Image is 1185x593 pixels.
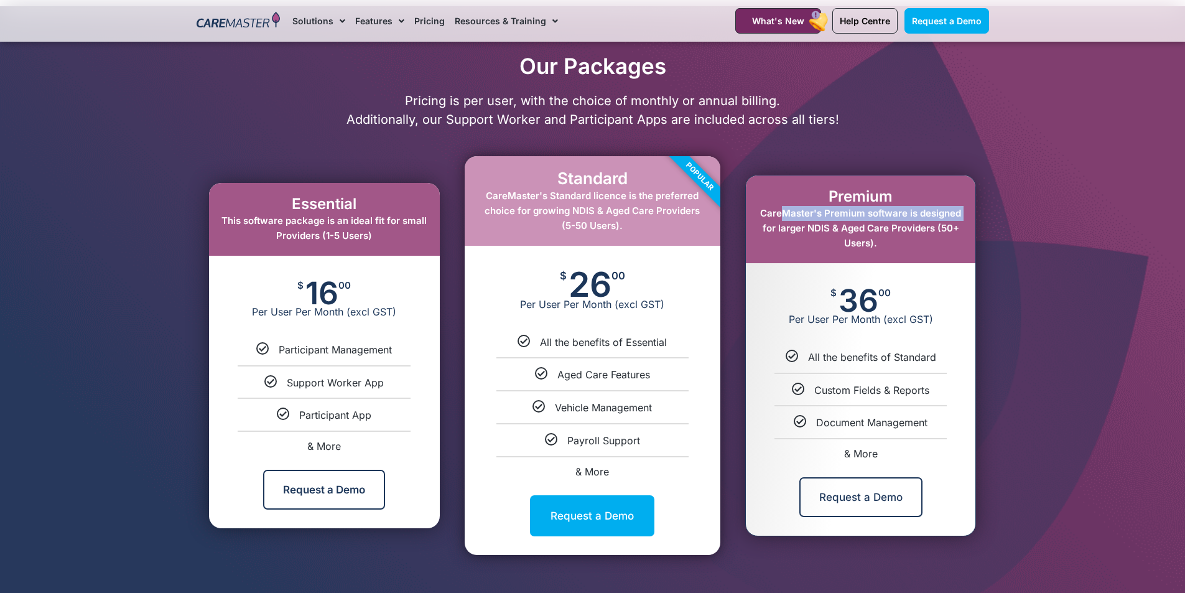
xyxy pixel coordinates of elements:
[297,281,304,290] span: $
[844,447,878,460] span: & More
[840,16,890,26] span: Help Centre
[530,495,654,536] a: Request a Demo
[209,306,440,318] span: Per User Per Month (excl GST)
[299,409,371,421] span: Participant App
[279,343,392,356] span: Participant Management
[477,169,708,188] h2: Standard
[287,376,384,389] span: Support Worker App
[307,440,341,452] span: & More
[221,195,427,213] h2: Essential
[808,351,936,363] span: All the benefits of Standard
[465,298,720,311] span: Per User Per Month (excl GST)
[735,8,821,34] a: What's New
[878,288,891,297] span: 00
[575,465,609,478] span: & More
[197,12,281,30] img: CareMaster Logo
[839,288,878,313] span: 36
[830,288,837,297] span: $
[814,384,929,396] span: Custom Fields & Reports
[912,16,982,26] span: Request a Demo
[799,477,922,517] a: Request a Demo
[540,336,667,348] span: All the benefits of Essential
[904,8,989,34] a: Request a Demo
[760,207,961,249] span: CareMaster's Premium software is designed for larger NDIS & Aged Care Providers (50+ Users).
[557,368,650,381] span: Aged Care Features
[752,16,804,26] span: What's New
[569,271,611,298] span: 26
[338,281,351,290] span: 00
[746,313,975,325] span: Per User Per Month (excl GST)
[221,215,427,241] span: This software package is an ideal fit for small Providers (1-5 Users)
[555,401,652,414] span: Vehicle Management
[816,416,927,429] span: Document Management
[485,190,700,231] span: CareMaster's Standard licence is the preferred choice for growing NDIS & Aged Care Providers (5-5...
[611,271,625,281] span: 00
[190,91,995,129] p: Pricing is per user, with the choice of monthly or annual billing. Additionally, our Support Work...
[758,188,963,206] h2: Premium
[560,271,567,281] span: $
[190,53,995,79] h2: Our Packages
[263,470,385,510] a: Request a Demo
[629,106,771,248] div: Popular
[567,434,640,447] span: Payroll Support
[832,8,898,34] a: Help Centre
[305,281,338,306] span: 16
